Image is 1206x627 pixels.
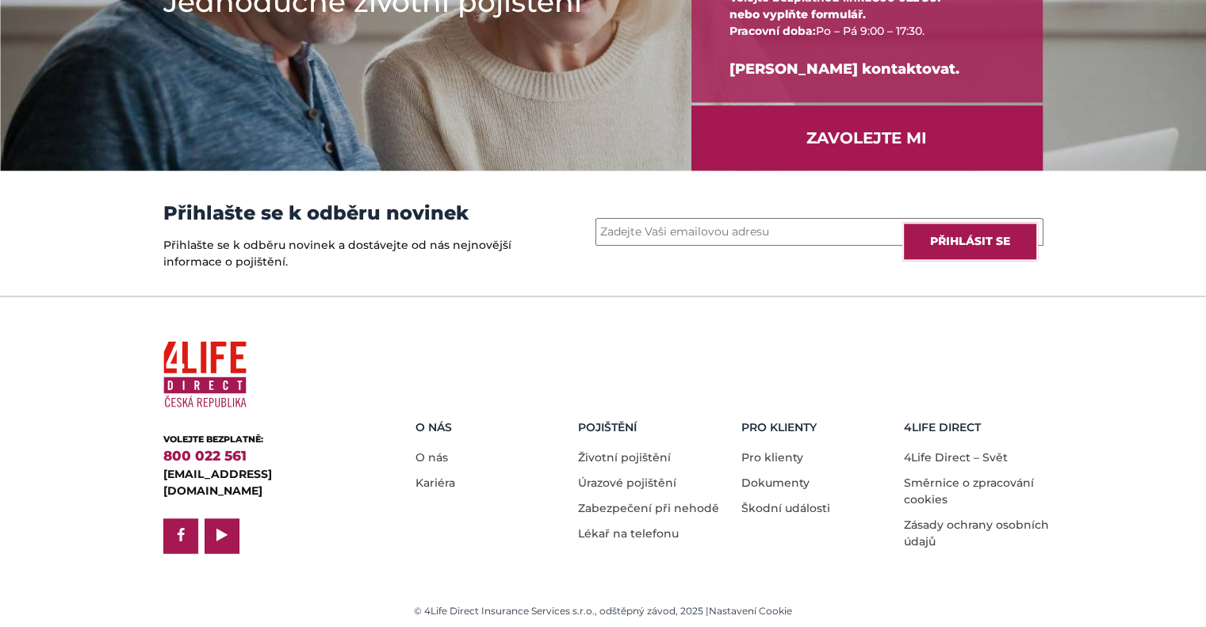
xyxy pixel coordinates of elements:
a: [EMAIL_ADDRESS][DOMAIN_NAME] [163,467,272,498]
div: VOLEJTE BEZPLATNĚ: [163,433,366,446]
a: ZAVOLEJTE MI [691,105,1043,170]
a: O nás [415,450,448,465]
div: [PERSON_NAME] kontaktovat. [729,40,1005,99]
h5: Pro Klienty [741,421,893,434]
div: Po – Pá 9:00 – 17:30. [729,23,1005,40]
a: 800 022 561 [163,448,247,464]
h3: Přihlašte se k odběru novinek [163,202,516,224]
input: Přihlásit se [902,222,1038,261]
a: Zásady ochrany osobních údajů [904,518,1049,549]
span: Pracovní doba: [729,24,816,38]
a: Směrnice o zpracování cookies [904,476,1034,507]
a: 4Life Direct – Svět [904,450,1008,465]
a: Pro klienty [741,450,803,465]
p: Přihlašte se k odběru novinek a dostávejte od nás nejnovější informace o pojištění. [163,237,516,270]
img: 4Life Direct Česká republika logo [163,335,247,415]
a: Životní pojištění [578,450,671,465]
a: Úrazové pojištění [578,476,676,490]
a: Škodní události [741,501,830,515]
h5: O nás [415,421,567,434]
a: Nastavení Cookie [709,605,792,617]
a: Kariéra [415,476,455,490]
h5: 4LIFE DIRECT [904,421,1055,434]
a: Zabezpečení při nehodě [578,501,719,515]
input: Zadejte Vaši emailovou adresu [595,218,1043,246]
div: © 4Life Direct Insurance Services s.r.o., odštěpný závod, 2025 | [163,604,1043,618]
a: Lékař na telefonu [578,526,679,541]
h5: Pojištění [578,421,729,434]
a: Dokumenty [741,476,810,490]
